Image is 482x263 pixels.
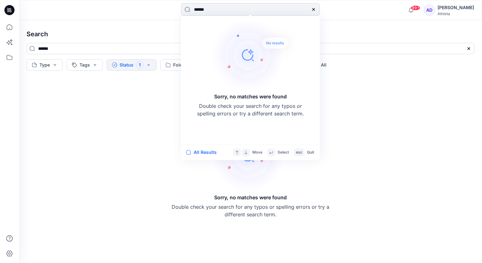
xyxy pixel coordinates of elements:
[21,25,479,43] h4: Search
[197,102,304,117] p: Double check your search for any typos or spelling errors or try a different search term.
[296,149,303,156] p: esc
[214,194,287,201] h5: Sorry, no matches were found
[211,17,300,93] img: Sorry, no matches were found
[307,149,314,156] p: Quit
[172,203,329,218] p: Double check your search for any typos or spelling errors or try a different search term.
[26,59,63,71] button: Type
[438,4,474,11] div: [PERSON_NAME]
[278,149,289,156] p: Select
[214,93,287,100] h5: Sorry, no matches were found
[424,4,435,16] div: AD
[252,149,262,156] p: Move
[438,11,474,16] div: Athleta
[186,149,221,156] button: All Results
[107,59,156,71] button: Status1
[67,59,103,71] button: Tags
[160,59,200,71] button: Folder
[411,5,420,10] span: 99+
